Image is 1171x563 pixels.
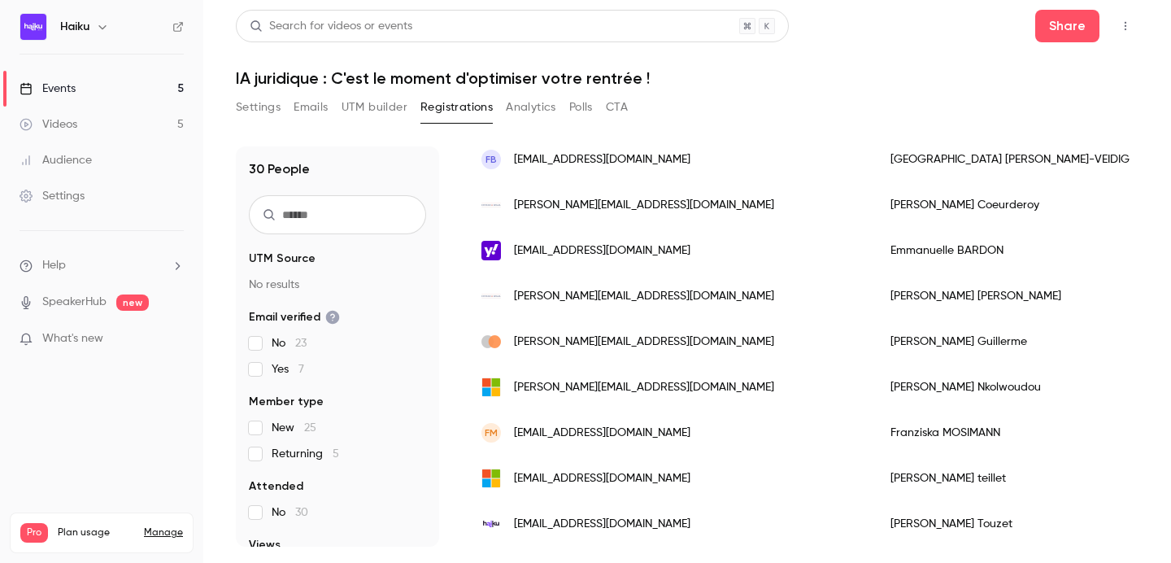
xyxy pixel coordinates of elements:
[1035,10,1099,42] button: Share
[506,94,556,120] button: Analytics
[514,151,690,168] span: [EMAIL_ADDRESS][DOMAIN_NAME]
[485,152,497,167] span: FB
[249,478,303,495] span: Attended
[514,470,690,487] span: [EMAIL_ADDRESS][DOMAIN_NAME]
[249,394,324,410] span: Member type
[295,338,307,349] span: 23
[60,19,89,35] h6: Haiku
[304,422,316,434] span: 25
[20,257,184,274] li: help-dropdown-opener
[116,295,149,311] span: new
[874,456,1146,501] div: [PERSON_NAME] teillet
[42,330,103,347] span: What's new
[20,116,77,133] div: Videos
[481,514,501,534] img: haiku.fr
[144,526,183,539] a: Manage
[20,14,46,40] img: Haiku
[272,504,308,521] span: No
[514,288,774,305] span: [PERSON_NAME][EMAIL_ADDRESS][DOMAIN_NAME]
[514,242,690,260] span: [EMAIL_ADDRESS][DOMAIN_NAME]
[514,197,774,214] span: [PERSON_NAME][EMAIL_ADDRESS][DOMAIN_NAME]
[420,94,493,120] button: Registrations
[42,257,66,274] span: Help
[481,378,501,397] img: outlook.com
[20,81,76,97] div: Events
[874,501,1146,547] div: [PERSON_NAME] Touzet
[874,364,1146,410] div: [PERSON_NAME] Nkolwoudou
[249,537,281,553] span: Views
[249,277,426,293] p: No results
[249,251,316,267] span: UTM Source
[514,379,774,396] span: [PERSON_NAME][EMAIL_ADDRESS][DOMAIN_NAME]
[874,137,1146,182] div: [GEOGRAPHIC_DATA] [PERSON_NAME]-VEIDIG
[20,188,85,204] div: Settings
[236,68,1138,88] h1: IA juridique : C'est le moment d'optimiser votre rentrée !
[272,335,307,351] span: No
[481,335,501,347] img: quimper-avocat.com
[250,18,412,35] div: Search for videos or events
[342,94,407,120] button: UTM builder
[298,364,304,375] span: 7
[481,286,501,306] img: custax.com
[874,273,1146,319] div: [PERSON_NAME] [PERSON_NAME]
[58,526,134,539] span: Plan usage
[514,425,690,442] span: [EMAIL_ADDRESS][DOMAIN_NAME]
[874,182,1146,228] div: [PERSON_NAME] Coeurderoy
[20,523,48,543] span: Pro
[333,448,339,460] span: 5
[481,469,501,488] img: outlook.fr
[874,319,1146,364] div: [PERSON_NAME] Guillerme
[42,294,107,311] a: SpeakerHub
[20,152,92,168] div: Audience
[606,94,628,120] button: CTA
[514,516,690,533] span: [EMAIL_ADDRESS][DOMAIN_NAME]
[481,195,501,215] img: custax.com
[249,159,310,179] h1: 30 People
[236,94,281,120] button: Settings
[514,334,774,351] span: [PERSON_NAME][EMAIL_ADDRESS][DOMAIN_NAME]
[272,446,339,462] span: Returning
[569,94,593,120] button: Polls
[874,410,1146,456] div: Franziska MOSIMANN
[481,241,501,260] img: yahoo.fr
[272,420,316,436] span: New
[294,94,328,120] button: Emails
[874,228,1146,273] div: Emmanuelle BARDON
[485,426,498,440] span: FM
[272,361,304,378] span: Yes
[249,309,340,325] span: Email verified
[295,507,308,518] span: 30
